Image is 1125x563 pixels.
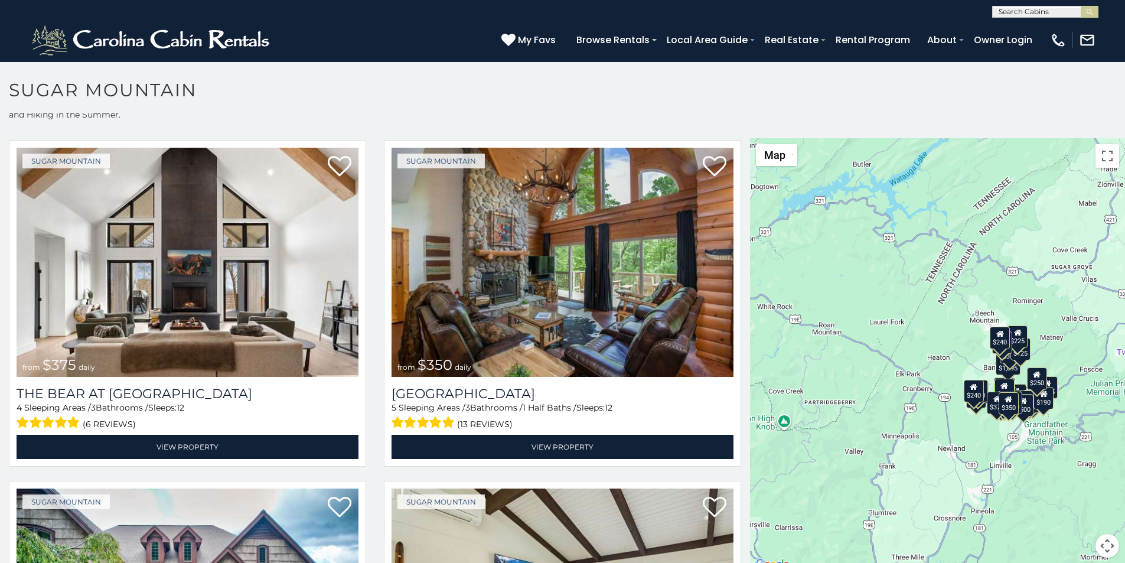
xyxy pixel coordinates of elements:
[764,149,785,161] span: Map
[996,353,1020,375] div: $1,095
[83,416,136,432] span: (6 reviews)
[1079,32,1095,48] img: mail-regular-white.png
[397,363,415,372] span: from
[465,402,470,413] span: 3
[392,386,733,402] h3: Grouse Moor Lodge
[17,402,358,432] div: Sleeping Areas / Bathrooms / Sleeps:
[964,380,984,402] div: $240
[17,386,358,402] h3: The Bear At Sugar Mountain
[418,356,452,373] span: $350
[703,496,726,520] a: Add to favorites
[455,363,471,372] span: daily
[605,402,612,413] span: 12
[22,494,110,509] a: Sugar Mountain
[1010,338,1031,360] div: $125
[1013,394,1033,416] div: $500
[570,30,656,50] a: Browse Rentals
[397,494,485,509] a: Sugar Mountain
[392,435,733,459] a: View Property
[17,148,358,377] a: The Bear At Sugar Mountain from $375 daily
[1027,367,1047,390] div: $250
[830,30,916,50] a: Rental Program
[994,377,1014,400] div: $190
[999,392,1019,415] div: $350
[392,402,733,432] div: Sleeping Areas / Bathrooms / Sleeps:
[756,144,797,166] button: Change map style
[17,435,358,459] a: View Property
[177,402,184,413] span: 12
[523,402,576,413] span: 1 Half Baths /
[392,386,733,402] a: [GEOGRAPHIC_DATA]
[328,496,351,520] a: Add to favorites
[328,155,351,180] a: Add to favorites
[1008,326,1028,348] div: $225
[91,402,96,413] span: 3
[392,148,733,377] a: Grouse Moor Lodge from $350 daily
[921,30,963,50] a: About
[1095,144,1119,168] button: Toggle fullscreen view
[1038,376,1058,399] div: $155
[987,392,1007,414] div: $375
[457,416,513,432] span: (13 reviews)
[392,148,733,377] img: Grouse Moor Lodge
[392,402,396,413] span: 5
[79,363,95,372] span: daily
[518,32,556,47] span: My Favs
[1050,32,1067,48] img: phone-regular-white.png
[17,148,358,377] img: The Bear At Sugar Mountain
[1034,387,1054,409] div: $190
[22,154,110,168] a: Sugar Mountain
[1019,390,1039,413] div: $195
[397,154,485,168] a: Sugar Mountain
[30,22,275,58] img: White-1-2.png
[22,363,40,372] span: from
[501,32,559,48] a: My Favs
[17,402,22,413] span: 4
[994,379,1015,401] div: $300
[759,30,824,50] a: Real Estate
[17,386,358,402] a: The Bear At [GEOGRAPHIC_DATA]
[43,356,76,373] span: $375
[661,30,754,50] a: Local Area Guide
[1095,534,1119,558] button: Map camera controls
[1006,384,1026,406] div: $200
[990,327,1010,349] div: $240
[968,30,1038,50] a: Owner Login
